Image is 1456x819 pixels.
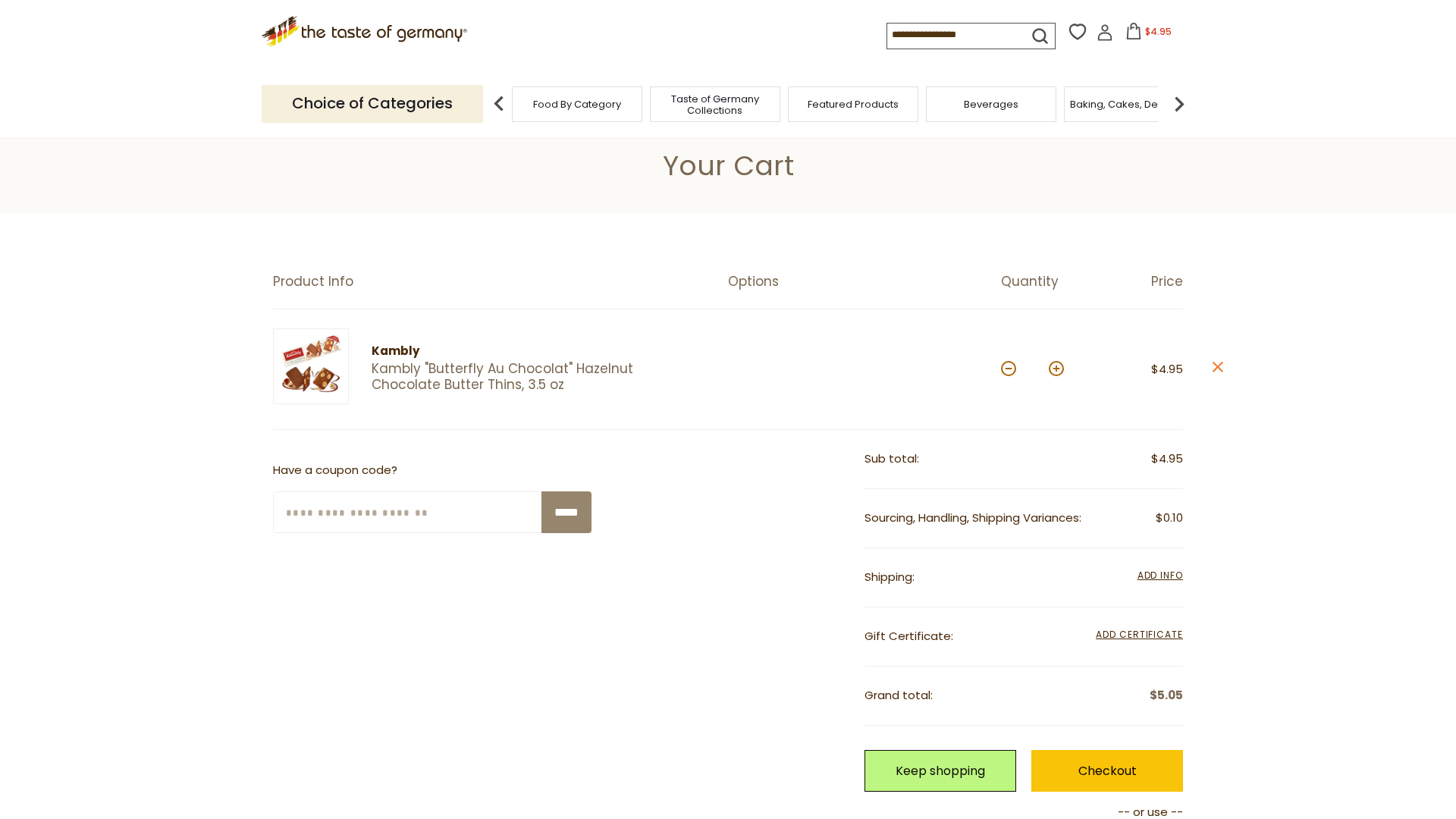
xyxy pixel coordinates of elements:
span: Add Certificate [1096,627,1183,644]
img: Kambly "Butterfly Au Chocolat" Hazelnut Chocolate Butter Thins, 3.5 oz [273,328,349,404]
a: Keep shopping [864,750,1016,792]
div: Kambly [372,342,701,361]
img: next arrow [1164,89,1194,119]
span: $4.95 [1151,361,1183,377]
h1: Your Cart [47,149,1409,183]
a: Featured Products [808,99,899,110]
span: Gift Certificate: [864,628,953,644]
p: Choice of Categories [262,85,483,122]
span: Sub total: [864,450,919,466]
a: Beverages [964,99,1018,110]
span: $5.05 [1150,686,1183,705]
a: Kambly "Butterfly Au Chocolat" Hazelnut Chocolate Butter Thins, 3.5 oz [372,361,701,394]
span: Sourcing, Handling, Shipping Variances: [864,510,1081,526]
a: Taste of Germany Collections [654,93,776,116]
div: Options [728,274,1001,290]
span: Grand total: [864,687,933,703]
div: Product Info [273,274,728,290]
span: $4.95 [1151,450,1183,469]
span: $0.10 [1156,509,1183,528]
div: Quantity [1001,274,1092,290]
a: Checkout [1031,750,1183,792]
img: previous arrow [484,89,514,119]
span: Add Info [1137,569,1183,582]
a: Baking, Cakes, Desserts [1070,99,1188,110]
p: Have a coupon code? [273,461,591,480]
button: $4.95 [1116,23,1181,45]
a: Food By Category [533,99,621,110]
div: Price [1092,274,1183,290]
span: Shipping: [864,569,915,585]
span: $4.95 [1145,25,1172,38]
